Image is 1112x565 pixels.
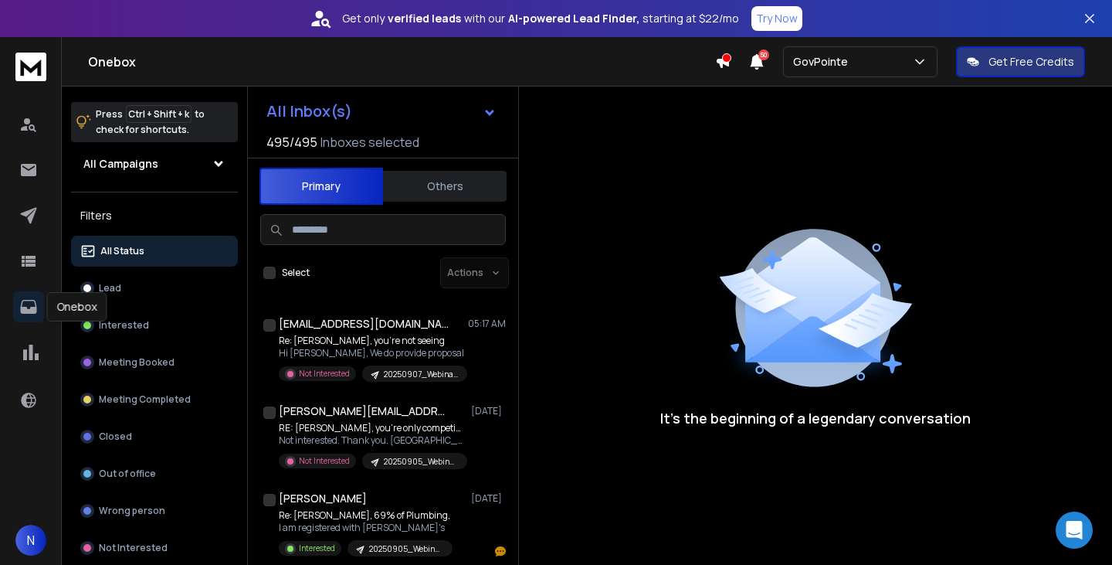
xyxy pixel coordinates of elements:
p: Meeting Completed [99,393,191,406]
label: Select [282,267,310,279]
button: N [15,525,46,556]
p: 05:17 AM [468,318,506,330]
button: Primary [259,168,383,205]
p: Get Free Credits [988,54,1074,70]
div: Onebox [47,292,107,322]
p: Get only with our starting at $22/mo [342,11,739,26]
button: Try Now [751,6,802,31]
button: Others [383,169,507,203]
strong: verified leads [388,11,461,26]
p: Try Now [756,11,798,26]
p: 20250905_Webinar-[PERSON_NAME](0910-11)-Nationwide Facility Support Contracts [369,543,443,555]
p: It’s the beginning of a legendary conversation [660,407,971,429]
h1: All Campaigns [83,156,158,172]
p: Lead [99,282,121,294]
p: Re: [PERSON_NAME], 69% of Plumbing, [279,509,453,522]
button: Meeting Booked [71,347,238,378]
button: Not Interested [71,533,238,563]
h1: All Inbox(s) [266,104,352,119]
span: 50 [758,49,769,60]
p: Not Interested [299,368,350,380]
p: [DATE] [471,405,506,417]
button: Get Free Credits [956,46,1085,77]
h3: Inboxes selected [320,133,419,151]
button: All Status [71,236,238,267]
h1: [PERSON_NAME] [279,491,367,506]
p: Not Interested [299,455,350,467]
button: Out of office [71,458,238,489]
span: 495 / 495 [266,133,317,151]
button: Interested [71,310,238,341]
button: All Campaigns [71,148,238,179]
button: All Inbox(s) [254,96,509,127]
h3: Filters [71,205,238,226]
p: Closed [99,431,132,443]
p: Not Interested [99,542,168,554]
p: GovPointe [793,54,854,70]
p: Meeting Booked [99,356,175,369]
p: Interested [299,543,335,554]
p: RE: [PERSON_NAME], you’re only competing [279,422,464,434]
p: I am registered with [PERSON_NAME]'s [279,522,453,534]
button: Wrong person [71,495,238,526]
strong: AI-powered Lead Finder, [508,11,639,26]
p: 20250905_Webinar-[PERSON_NAME](0910-11)-Nationwide Facility Support Contracts [384,456,458,468]
h1: [EMAIL_ADDRESS][DOMAIN_NAME] [279,316,449,332]
img: logo [15,53,46,81]
h1: Onebox [88,53,715,71]
p: All Status [100,245,144,257]
p: Out of office [99,468,156,480]
p: Hi [PERSON_NAME], We do provide proposal [279,347,464,359]
button: Meeting Completed [71,384,238,415]
p: Re: [PERSON_NAME], you’re not seeing [279,335,464,347]
p: Not interested. Thank you. [GEOGRAPHIC_DATA] [279,434,464,447]
span: Ctrl + Shift + k [126,105,192,123]
button: Lead [71,273,238,304]
h1: [PERSON_NAME][EMAIL_ADDRESS][DOMAIN_NAME] [279,403,449,419]
p: [DATE] [471,492,506,505]
p: Wrong person [99,505,165,517]
p: 20250907_Webinar-[PERSON_NAME] (0910-11)-Nationwide Marketing Support Contracts [384,369,458,380]
p: Interested [99,319,149,332]
div: Open Intercom Messenger [1056,512,1093,549]
button: Closed [71,421,238,452]
p: Press to check for shortcuts. [96,107,205,138]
